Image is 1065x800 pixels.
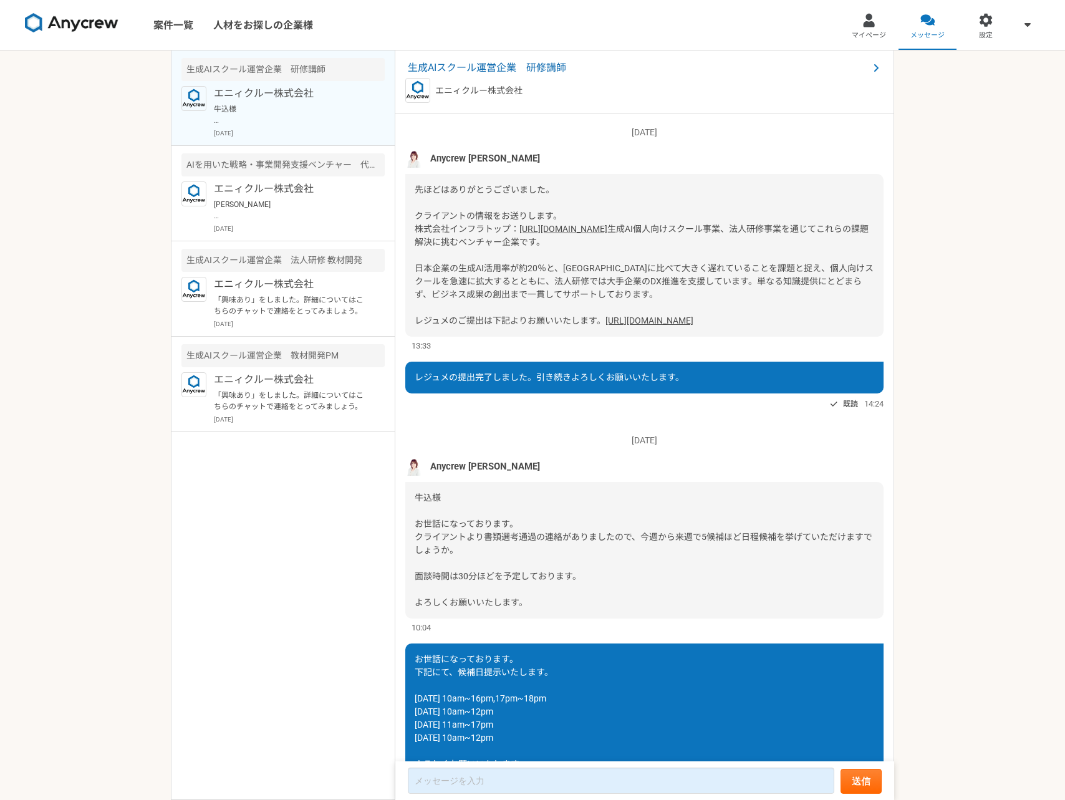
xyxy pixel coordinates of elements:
span: 14:24 [864,398,884,410]
div: 生成AIスクール運営企業 研修講師 [181,58,385,81]
span: 10:04 [412,622,431,634]
span: Anycrew [PERSON_NAME] [430,460,540,473]
span: Anycrew [PERSON_NAME] [430,152,540,165]
span: 生成AI個人向けスクール事業、法人研修事業を通じてこれらの課題解決に挑むベンチャー企業です。 日本企業の生成AI活用率が約20％と、[GEOGRAPHIC_DATA]に比べて大きく遅れていること... [415,224,874,325]
span: 牛込様 お世話になっております。 クライアントより書類選考通過の連絡がありましたので、今週から来週で5候補ほど日程候補を挙げていただけますでしょうか。 面談時間は30分ほどを予定しております。 ... [415,493,872,607]
img: logo_text_blue_01.png [405,78,430,103]
p: [PERSON_NAME] ご連絡いただきありがとうございます！ 承知いたしました。引き続きよろしくお願いいたします。 牛込 [214,199,368,221]
img: logo_text_blue_01.png [181,86,206,111]
p: [DATE] [405,126,884,139]
p: [DATE] [214,319,385,329]
p: [DATE] [214,415,385,424]
span: 生成AIスクール運営企業 研修講師 [408,60,869,75]
p: エニィクルー株式会社 [214,86,368,101]
a: [URL][DOMAIN_NAME] [519,224,607,234]
img: %E5%90%8D%E7%A7%B0%E6%9C%AA%E8%A8%AD%E5%AE%9A%E3%81%AE%E3%83%87%E3%82%B6%E3%82%A4%E3%83%B3__3_.png [405,149,424,168]
img: %E5%90%8D%E7%A7%B0%E6%9C%AA%E8%A8%AD%E5%AE%9A%E3%81%AE%E3%83%87%E3%82%B6%E3%82%A4%E3%83%B3__3_.png [405,457,424,476]
p: エニィクルー株式会社 [214,181,368,196]
p: エニィクルー株式会社 [435,84,523,97]
p: [DATE] [214,224,385,233]
img: 8DqYSo04kwAAAAASUVORK5CYII= [25,13,118,33]
div: 生成AIスクール運営企業 教材開発PM [181,344,385,367]
span: メッセージ [910,31,945,41]
a: [URL][DOMAIN_NAME] [605,316,693,325]
span: お世話になっております。 下記にて、候補日提示いたします。 [DATE] 10am~16pm,17pm~18pm [DATE] 10am~12pm [DATE] 11am~17pm [DATE]... [415,654,553,769]
p: 「興味あり」をしました。詳細についてはこちらのチャットで連絡をとってみましょう。 [214,390,368,412]
p: エニィクルー株式会社 [214,372,368,387]
p: 「興味あり」をしました。詳細についてはこちらのチャットで連絡をとってみましょう。 [214,294,368,317]
span: 先ほどはありがとうございました。 クライアントの情報をお送りします。 株式会社インフラトップ： [415,185,562,234]
button: 送信 [841,769,882,794]
p: [DATE] [214,128,385,138]
p: [DATE] [405,434,884,447]
img: logo_text_blue_01.png [181,181,206,206]
span: マイページ [852,31,886,41]
img: logo_text_blue_01.png [181,372,206,397]
span: 既読 [843,397,858,412]
div: 生成AIスクール運営企業 法人研修 教材開発 [181,249,385,272]
span: 設定 [979,31,993,41]
p: エニィクルー株式会社 [214,277,368,292]
span: 13:33 [412,340,431,352]
p: 牛込様 お世話になっております。 ご連絡遅くなりましたが、先方より連絡があり、次の選考に進んでいただきたいとのことですので、今週～来週で2～3候補、面談可能な日時を広めにご提示いただけますでしょ... [214,104,368,126]
span: レジュメの提出完了しました。引き続きよろしくお願いいたします。 [415,372,684,382]
div: AIを用いた戦略・事業開発支援ベンチャー 代表のメンター（業務コンサルタント） [181,153,385,176]
img: logo_text_blue_01.png [181,277,206,302]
